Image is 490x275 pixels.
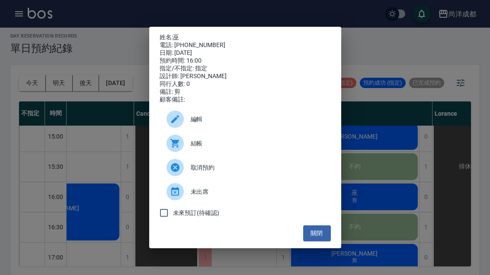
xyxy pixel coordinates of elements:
[173,209,220,218] span: 未來預訂(待確認)
[160,57,331,65] div: 預約時間: 16:00
[191,163,324,172] span: 取消預約
[160,107,331,131] div: 編輯
[173,34,179,41] a: 巫
[160,34,331,41] p: 姓名:
[160,155,331,180] div: 取消預約
[160,80,331,88] div: 同行人數: 0
[160,88,331,96] div: 備註: 剪
[191,115,324,124] span: 編輯
[160,131,331,155] a: 結帳
[160,73,331,80] div: 設計師: [PERSON_NAME]
[191,139,324,148] span: 結帳
[160,65,331,73] div: 指定/不指定: 指定
[303,225,331,241] button: 關閉
[160,180,331,204] div: 未出席
[191,187,324,196] span: 未出席
[160,41,331,49] div: 電話: [PHONE_NUMBER]
[160,49,331,57] div: 日期: [DATE]
[160,96,331,104] div: 顧客備註:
